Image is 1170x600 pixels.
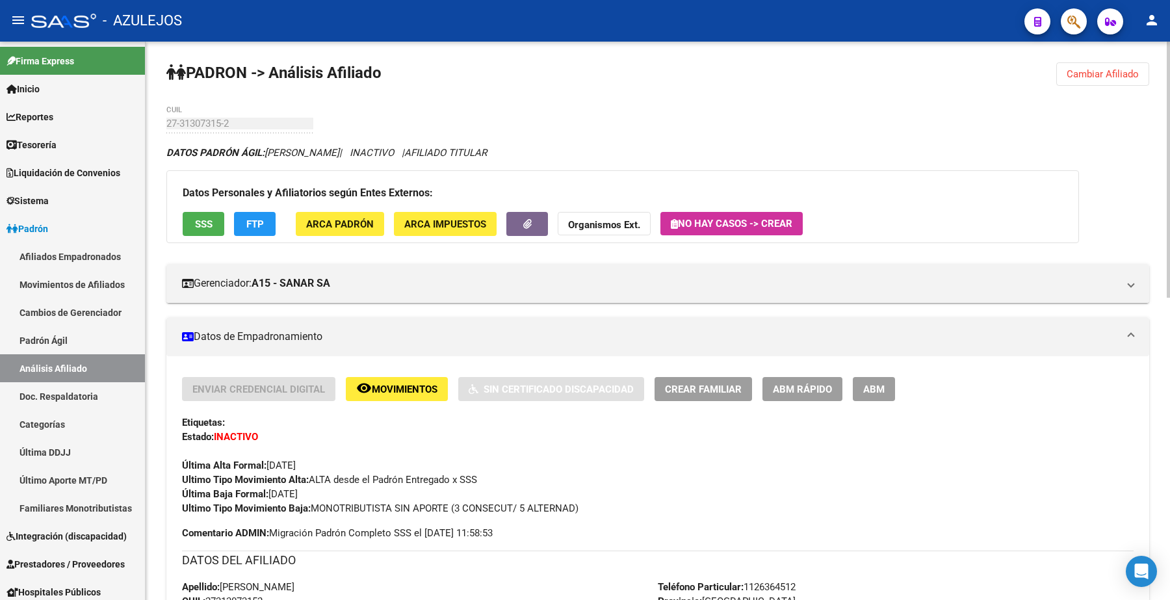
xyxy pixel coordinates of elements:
button: Movimientos [346,377,448,401]
span: - AZULEJOS [103,7,182,35]
span: Firma Express [6,54,74,68]
mat-icon: remove_red_eye [356,380,372,396]
span: ALTA desde el Padrón Entregado x SSS [182,474,477,486]
strong: Organismos Ext. [568,219,640,231]
span: Liquidación de Convenios [6,166,120,180]
strong: A15 - SANAR SA [252,276,330,291]
span: [PERSON_NAME] [182,581,294,593]
span: MONOTRIBUTISTA SIN APORTE (3 CONSECUT/ 5 ALTERNAD) [182,502,578,514]
button: FTP [234,212,276,236]
span: Sin Certificado Discapacidad [484,384,634,395]
span: Padrón [6,222,48,236]
i: | INACTIVO | [166,147,487,159]
strong: Estado: [182,431,214,443]
span: Hospitales Públicos [6,585,101,599]
span: Integración (discapacidad) [6,529,127,543]
button: SSS [183,212,224,236]
strong: Ultimo Tipo Movimiento Baja: [182,502,311,514]
strong: Ultimo Tipo Movimiento Alta: [182,474,309,486]
mat-panel-title: Datos de Empadronamiento [182,330,1118,344]
span: [PERSON_NAME] [166,147,339,159]
mat-expansion-panel-header: Datos de Empadronamiento [166,317,1149,356]
span: Enviar Credencial Digital [192,384,325,395]
button: Sin Certificado Discapacidad [458,377,644,401]
mat-icon: menu [10,12,26,28]
strong: INACTIVO [214,431,258,443]
span: FTP [246,218,264,230]
button: ARCA Impuestos [394,212,497,236]
mat-panel-title: Gerenciador: [182,276,1118,291]
button: Organismos Ext. [558,212,651,236]
div: Open Intercom Messenger [1126,556,1157,587]
span: 1126364512 [658,581,796,593]
button: ARCA Padrón [296,212,384,236]
span: No hay casos -> Crear [671,218,792,229]
strong: Última Baja Formal: [182,488,268,500]
strong: DATOS PADRÓN ÁGIL: [166,147,265,159]
span: ABM [863,384,885,395]
button: ABM [853,377,895,401]
span: ARCA Impuestos [404,218,486,230]
mat-icon: person [1144,12,1160,28]
h3: Datos Personales y Afiliatorios según Entes Externos: [183,184,1063,202]
button: Cambiar Afiliado [1056,62,1149,86]
span: ABM Rápido [773,384,832,395]
span: Cambiar Afiliado [1067,68,1139,80]
span: Inicio [6,82,40,96]
h3: DATOS DEL AFILIADO [182,551,1134,569]
button: Crear Familiar [655,377,752,401]
span: Sistema [6,194,49,208]
span: AFILIADO TITULAR [404,147,487,159]
strong: Última Alta Formal: [182,460,266,471]
span: Crear Familiar [665,384,742,395]
span: Reportes [6,110,53,124]
button: Enviar Credencial Digital [182,377,335,401]
span: Prestadores / Proveedores [6,557,125,571]
span: SSS [195,218,213,230]
span: Migración Padrón Completo SSS el [DATE] 11:58:53 [182,526,493,540]
span: Movimientos [372,384,437,395]
span: Tesorería [6,138,57,152]
button: ABM Rápido [762,377,842,401]
mat-expansion-panel-header: Gerenciador:A15 - SANAR SA [166,264,1149,303]
span: ARCA Padrón [306,218,374,230]
strong: PADRON -> Análisis Afiliado [166,64,382,82]
strong: Etiquetas: [182,417,225,428]
strong: Apellido: [182,581,220,593]
span: [DATE] [182,460,296,471]
button: No hay casos -> Crear [660,212,803,235]
strong: Teléfono Particular: [658,581,744,593]
strong: Comentario ADMIN: [182,527,269,539]
span: [DATE] [182,488,298,500]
